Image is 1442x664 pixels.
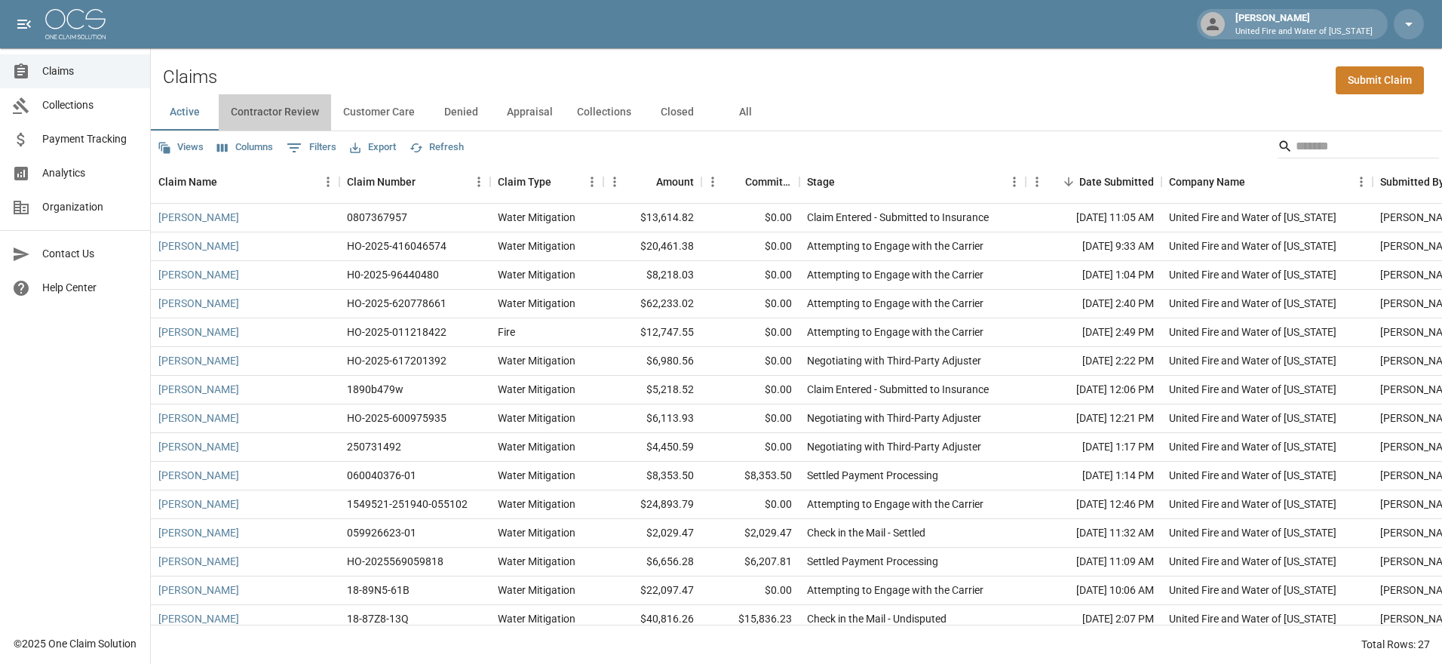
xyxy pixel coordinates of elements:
div: United Fire and Water of Louisiana [1169,439,1336,454]
div: 059926623-01 [347,525,416,540]
div: $0.00 [701,204,799,232]
div: 18-87Z8-13Q [347,611,409,626]
div: Negotiating with Third-Party Adjuster [807,410,981,426]
div: [DATE] 11:32 AM [1026,519,1161,548]
div: $0.00 [701,261,799,290]
div: United Fire and Water of Louisiana [1169,296,1336,311]
button: Menu [603,171,626,193]
button: Sort [217,171,238,192]
div: United Fire and Water of Louisiana [1169,324,1336,340]
h2: Claims [163,66,217,88]
div: $13,614.82 [603,204,701,232]
div: © 2025 One Claim Solution [14,636,137,651]
div: [PERSON_NAME] [1229,11,1379,38]
div: United Fire and Water of Louisiana [1169,410,1336,426]
span: Collections [42,97,138,113]
a: [PERSON_NAME] [158,210,239,225]
div: [DATE] 11:09 AM [1026,548,1161,576]
button: Closed [643,94,711,131]
div: $6,113.93 [603,404,701,433]
p: United Fire and Water of [US_STATE] [1235,26,1373,38]
div: Attempting to Engage with the Carrier [807,583,983,598]
a: [PERSON_NAME] [158,296,239,311]
span: Organization [42,199,138,215]
div: Stage [799,161,1026,203]
div: $6,656.28 [603,548,701,576]
div: Claim Number [339,161,490,203]
button: Menu [317,171,339,193]
button: Menu [701,171,724,193]
div: $0.00 [701,404,799,433]
div: Water Mitigation [498,439,575,454]
div: Amount [656,161,694,203]
div: Check in the Mail - Undisputed [807,611,947,626]
div: United Fire and Water of Louisiana [1169,525,1336,540]
a: [PERSON_NAME] [158,410,239,426]
button: Export [346,136,400,159]
div: United Fire and Water of Louisiana [1169,382,1336,397]
div: [DATE] 1:04 PM [1026,261,1161,290]
div: Total Rows: 27 [1361,637,1430,652]
div: [DATE] 10:06 AM [1026,576,1161,605]
div: Claim Type [490,161,603,203]
div: Water Mitigation [498,468,575,483]
div: HO-2025-617201392 [347,353,446,368]
div: Claim Entered - Submitted to Insurance [807,210,989,225]
div: $22,097.47 [603,576,701,605]
div: Water Mitigation [498,353,575,368]
div: Negotiating with Third-Party Adjuster [807,353,981,368]
div: $4,450.59 [603,433,701,462]
button: Select columns [213,136,277,159]
div: Company Name [1169,161,1245,203]
div: HO-2025-620778661 [347,296,446,311]
button: Collections [565,94,643,131]
a: [PERSON_NAME] [158,468,239,483]
div: $2,029.47 [701,519,799,548]
a: [PERSON_NAME] [158,439,239,454]
button: Menu [468,171,490,193]
div: [DATE] 9:33 AM [1026,232,1161,261]
button: open drawer [9,9,39,39]
div: Claim Type [498,161,551,203]
div: Company Name [1161,161,1373,203]
div: Committed Amount [745,161,792,203]
a: [PERSON_NAME] [158,353,239,368]
div: United Fire and Water of Louisiana [1169,583,1336,598]
div: Water Mitigation [498,583,575,598]
div: Attempting to Engage with the Carrier [807,267,983,282]
div: $15,836.23 [701,605,799,634]
button: Sort [1245,171,1266,192]
div: United Fire and Water of Louisiana [1169,611,1336,626]
div: United Fire and Water of Louisiana [1169,238,1336,254]
div: Claim Entered - Submitted to Insurance [807,382,989,397]
div: [DATE] 2:40 PM [1026,290,1161,318]
a: Submit Claim [1336,66,1424,94]
a: [PERSON_NAME] [158,382,239,397]
a: [PERSON_NAME] [158,525,239,540]
div: 060040376-01 [347,468,416,483]
div: Committed Amount [701,161,799,203]
div: $5,218.52 [603,376,701,404]
button: Menu [1026,171,1048,193]
span: Claims [42,63,138,79]
div: $40,816.26 [603,605,701,634]
div: HO-2025569059818 [347,554,443,569]
span: Analytics [42,165,138,181]
div: $6,207.81 [701,548,799,576]
button: Contractor Review [219,94,331,131]
div: [DATE] 2:07 PM [1026,605,1161,634]
div: $12,747.55 [603,318,701,347]
button: Sort [416,171,437,192]
div: Water Mitigation [498,496,575,512]
div: Water Mitigation [498,267,575,282]
a: [PERSON_NAME] [158,324,239,340]
div: Settled Payment Processing [807,468,938,483]
div: Water Mitigation [498,238,575,254]
button: Refresh [406,136,468,159]
button: Views [154,136,207,159]
a: [PERSON_NAME] [158,267,239,282]
div: $0.00 [701,318,799,347]
button: Sort [1058,171,1079,192]
div: $20,461.38 [603,232,701,261]
div: Stage [807,161,835,203]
